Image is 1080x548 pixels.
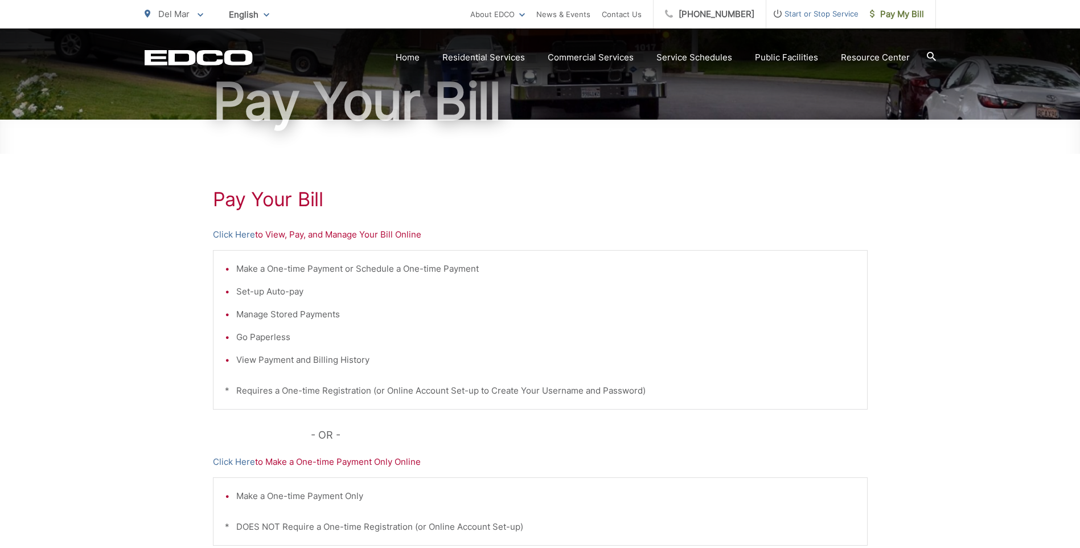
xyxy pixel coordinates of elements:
a: Click Here [213,228,255,242]
p: - OR - [311,427,868,444]
a: Click Here [213,455,255,469]
a: Service Schedules [656,51,732,64]
p: * DOES NOT Require a One-time Registration (or Online Account Set-up) [225,520,856,534]
h1: Pay Your Bill [145,73,936,130]
a: Public Facilities [755,51,818,64]
li: Make a One-time Payment or Schedule a One-time Payment [236,262,856,276]
a: Contact Us [602,7,642,21]
a: Commercial Services [548,51,634,64]
p: to Make a One-time Payment Only Online [213,455,868,469]
a: Home [396,51,420,64]
a: Residential Services [442,51,525,64]
h1: Pay Your Bill [213,188,868,211]
p: to View, Pay, and Manage Your Bill Online [213,228,868,242]
span: Pay My Bill [870,7,924,21]
a: News & Events [536,7,590,21]
p: * Requires a One-time Registration (or Online Account Set-up to Create Your Username and Password) [225,384,856,398]
li: Go Paperless [236,330,856,344]
span: Del Mar [158,9,190,19]
a: Resource Center [841,51,910,64]
a: EDCD logo. Return to the homepage. [145,50,253,66]
li: View Payment and Billing History [236,353,856,367]
span: English [220,5,278,24]
a: About EDCO [470,7,525,21]
li: Manage Stored Payments [236,308,856,321]
li: Set-up Auto-pay [236,285,856,298]
li: Make a One-time Payment Only [236,489,856,503]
